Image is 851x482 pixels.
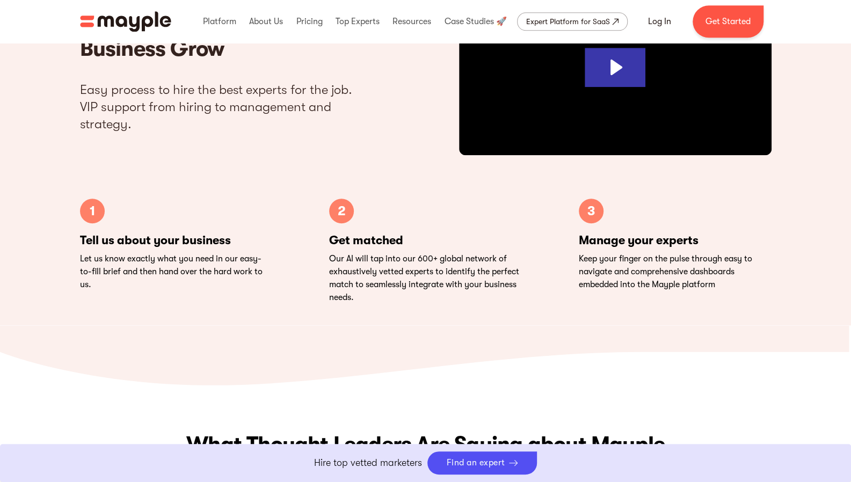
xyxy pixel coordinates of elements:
[587,201,595,221] p: 3
[526,15,610,28] div: Expert Platform for SaaS
[80,11,171,32] img: Mayple logo
[635,9,684,34] a: Log In
[338,201,346,221] p: 2
[246,4,286,39] div: About Us
[329,233,522,249] p: Get matched
[333,4,382,39] div: Top Experts
[517,12,628,31] a: Expert Platform for SaaS
[80,233,273,249] p: Tell us about your business
[585,48,646,87] button: Play Video: Mayple. Your Digital Marketing Home.
[579,252,772,291] p: Keep your finger on the pulse through easy to navigate and comprehensive dashboards embedded into...
[80,252,273,291] p: Let us know exactly what you need in our easy-to-fill brief and then hand over the hard work to us.
[693,5,763,38] a: Get Started
[80,11,171,32] a: home
[80,81,377,133] p: Easy process to hire the best experts for the job. VIP support from hiring to management and stra...
[390,4,434,39] div: Resources
[579,233,772,249] p: Manage your experts
[90,201,95,221] p: 1
[293,4,325,39] div: Pricing
[329,252,522,304] p: Our AI will tap into our 600+ global network of exhaustively vetted experts to identify the perfe...
[186,436,665,452] h2: What Thought Leaders Are Saying about Mayple
[200,4,239,39] div: Platform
